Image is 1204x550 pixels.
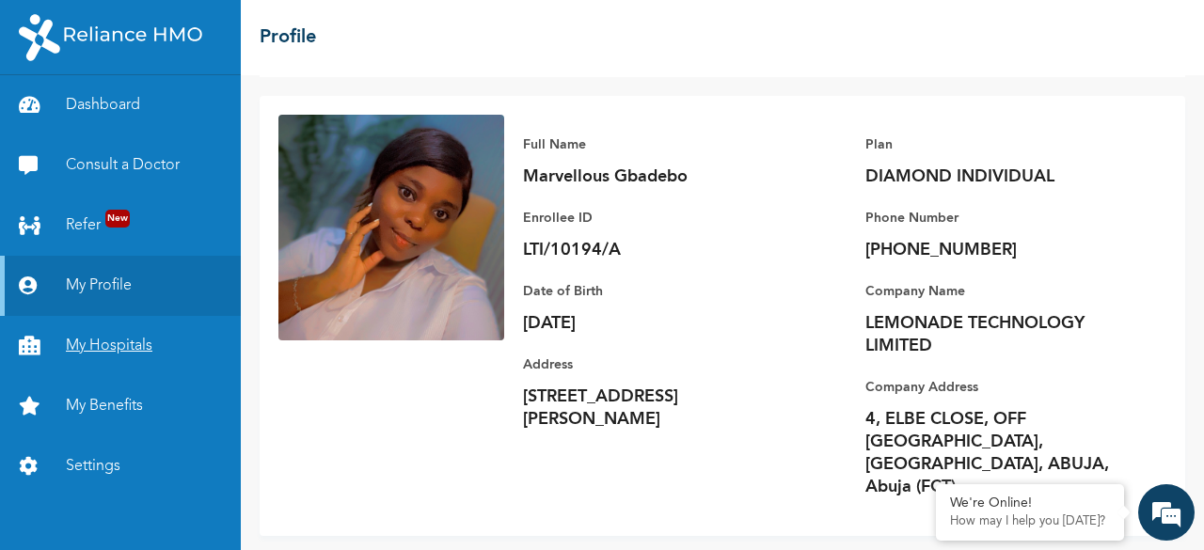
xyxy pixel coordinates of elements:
p: How may I help you today? [950,514,1110,529]
p: [DATE] [523,312,786,335]
span: Conversation [9,488,184,501]
h2: Profile [260,24,316,52]
p: [PHONE_NUMBER] [865,239,1129,261]
p: Plan [865,134,1129,156]
p: Full Name [523,134,786,156]
p: Address [523,354,786,376]
p: 4, ELBE CLOSE, OFF [GEOGRAPHIC_DATA], [GEOGRAPHIC_DATA], ABUJA, Abuja (FCT) [865,408,1129,498]
p: Date of Birth [523,280,786,303]
p: DIAMOND INDIVIDUAL [865,165,1129,188]
div: We're Online! [950,495,1110,511]
img: d_794563401_company_1708531726252_794563401 [35,94,76,141]
div: Minimize live chat window [309,9,354,55]
img: Enrollee [278,115,504,340]
p: Company Name [865,280,1129,303]
p: Marvellous Gbadebo [523,165,786,188]
p: LTI/10194/A [523,239,786,261]
span: New [105,210,130,228]
textarea: Type your message and hit 'Enter' [9,389,358,455]
div: Chat with us now [98,105,316,130]
p: Company Address [865,376,1129,399]
p: Phone Number [865,207,1129,229]
p: Enrollee ID [523,207,786,229]
div: FAQs [184,455,359,513]
p: LEMONADE TECHNOLOGY LIMITED [865,312,1129,357]
img: RelianceHMO's Logo [19,14,202,61]
span: We're online! [109,175,260,365]
p: [STREET_ADDRESS][PERSON_NAME] [523,385,786,431]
